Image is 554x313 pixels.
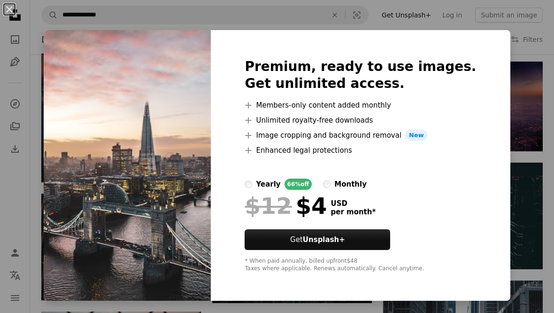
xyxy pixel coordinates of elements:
li: Enhanced legal protections [245,145,476,156]
span: USD [331,199,376,208]
span: New [405,130,428,141]
h2: Premium, ready to use images. Get unlimited access. [245,58,476,92]
div: yearly [256,179,280,190]
div: * When paid annually, billed upfront $48 Taxes where applicable. Renews automatically. Cancel any... [245,258,476,273]
input: monthly [323,180,331,188]
li: Image cropping and background removal [245,130,476,141]
img: premium_photo-1682056762907-23d08f913805 [44,30,211,301]
li: Members-only content added monthly [245,100,476,111]
strong: Unsplash+ [303,235,345,244]
li: Unlimited royalty-free downloads [245,115,476,126]
button: GetUnsplash+ [245,229,390,250]
div: monthly [334,179,367,190]
span: $12 [245,194,292,218]
span: per month * [331,208,376,216]
div: $4 [245,194,327,218]
input: yearly66%off [245,180,252,188]
div: 66% off [285,179,312,190]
